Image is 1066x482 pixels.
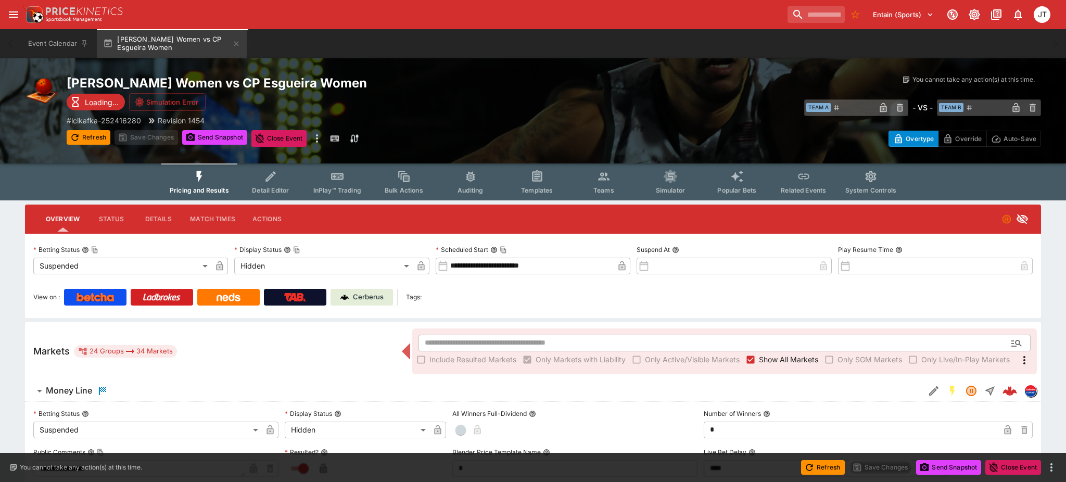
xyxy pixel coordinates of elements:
input: search [788,6,845,23]
p: Overtype [906,133,934,144]
span: Only Active/Visible Markets [645,354,740,365]
p: Display Status [234,245,282,254]
p: You cannot take any action(s) at this time. [20,463,142,472]
span: Popular Bets [717,186,756,194]
div: Hidden [234,258,412,274]
img: Neds [217,293,240,301]
button: Notifications [1009,5,1027,24]
button: Joshua Thomson [1031,3,1054,26]
button: Copy To Clipboard [293,246,300,253]
label: View on : [33,289,60,306]
span: Pricing and Results [170,186,229,194]
button: open drawer [4,5,23,24]
button: Resulted? [321,449,328,456]
button: Play Resume Time [895,246,903,253]
img: PriceKinetics [46,7,123,15]
div: Suspended [33,422,262,438]
span: Only Live/In-Play Markets [921,354,1010,365]
h6: - VS - [912,102,933,113]
button: Match Times [182,207,244,232]
p: Scheduled Start [436,245,488,254]
button: Copy To Clipboard [97,449,104,456]
span: Teams [593,186,614,194]
p: Display Status [285,409,332,418]
button: Betting Status [82,410,89,417]
p: Revision 1454 [158,115,205,126]
span: Simulator [656,186,685,194]
button: Simulation Error [129,93,206,111]
button: Live Bet Delay [748,449,756,456]
button: Refresh [67,130,110,145]
img: lclkafka [1025,385,1036,397]
div: Event type filters [161,163,905,200]
button: Betting StatusCopy To Clipboard [82,246,89,253]
div: lclkafka [1024,385,1037,397]
button: All Winners Full-Dividend [529,410,536,417]
div: Joshua Thomson [1034,6,1050,23]
label: Tags: [406,289,422,306]
p: Public Comments [33,448,85,456]
h5: Markets [33,345,70,357]
button: Toggle light/dark mode [965,5,984,24]
button: Send Snapshot [182,130,247,145]
svg: Suspended [965,385,978,397]
span: Detail Editor [252,186,289,194]
span: Team B [939,103,963,112]
button: Refresh [801,460,845,475]
span: Include Resulted Markets [429,354,516,365]
img: PriceKinetics Logo [23,4,44,25]
button: Copy To Clipboard [500,246,507,253]
div: Hidden [285,422,429,438]
img: Betcha [77,293,114,301]
button: Number of Winners [763,410,770,417]
button: Documentation [987,5,1006,24]
p: Resulted? [285,448,319,456]
a: 29acbbf6-fc7a-4399-8951-2e43debe62c6 [999,380,1020,401]
p: Cerberus [353,292,384,302]
span: Only Markets with Liability [536,354,626,365]
p: Number of Winners [704,409,761,418]
button: Display Status [334,410,341,417]
button: Override [938,131,986,147]
span: Templates [521,186,553,194]
button: [PERSON_NAME] Women vs CP Esgueira Women [97,29,247,58]
button: more [1045,461,1058,474]
div: Start From [889,131,1041,147]
span: Only SGM Markets [837,354,902,365]
p: Loading... [85,97,119,108]
span: Related Events [781,186,826,194]
button: Close Event [251,130,307,147]
span: Show All Markets [759,354,818,365]
span: System Controls [845,186,896,194]
div: Suspended [33,258,211,274]
button: Details [135,207,182,232]
button: No Bookmarks [847,6,864,23]
p: Override [955,133,982,144]
button: Connected to PK [943,5,962,24]
button: Overview [37,207,88,232]
div: 29acbbf6-fc7a-4399-8951-2e43debe62c6 [1002,384,1017,398]
button: Overtype [889,131,938,147]
img: logo-cerberus--red.svg [1002,384,1017,398]
p: Auto-Save [1004,133,1036,144]
img: Ladbrokes [143,293,181,301]
span: Team A [806,103,831,112]
p: All Winners Full-Dividend [452,409,527,418]
button: Actions [244,207,290,232]
button: Public CommentsCopy To Clipboard [87,449,95,456]
img: TabNZ [284,293,306,301]
button: Blender Price Template Name [543,449,550,456]
svg: More [1018,354,1031,366]
svg: Hidden [1016,213,1029,225]
p: Betting Status [33,409,80,418]
p: Blender Price Template Name [452,448,541,456]
p: Betting Status [33,245,80,254]
p: You cannot take any action(s) at this time. [912,75,1035,84]
button: Suspended [962,382,981,400]
span: Auditing [458,186,483,194]
button: Select Tenant [867,6,940,23]
button: Straight [981,382,999,400]
button: Scheduled StartCopy To Clipboard [490,246,498,253]
button: Event Calendar [22,29,95,58]
span: Bulk Actions [385,186,423,194]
